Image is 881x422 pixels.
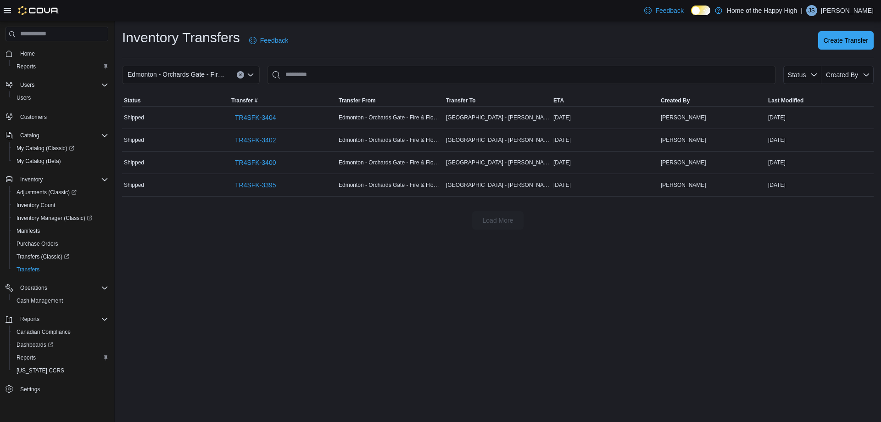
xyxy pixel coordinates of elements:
[128,69,228,80] span: Edmonton - Orchards Gate - Fire & Flower
[235,180,276,190] span: TR4SFK-3395
[766,157,874,168] div: [DATE]
[235,135,276,145] span: TR4SFK-3402
[552,112,659,123] div: [DATE]
[9,199,112,212] button: Inventory Count
[17,240,58,248] span: Purchase Orders
[13,238,108,249] span: Purchase Orders
[20,284,47,292] span: Operations
[9,91,112,104] button: Users
[826,71,858,79] span: Created By
[9,155,112,168] button: My Catalog (Beta)
[2,79,112,91] button: Users
[552,135,659,146] div: [DATE]
[17,94,31,101] span: Users
[13,143,78,154] a: My Catalog (Classic)
[13,92,34,103] a: Users
[17,112,50,123] a: Customers
[552,95,659,106] button: ETA
[766,135,874,146] div: [DATE]
[339,136,442,144] span: Edmonton - Orchards Gate - Fire & Flower
[17,63,36,70] span: Reports
[13,225,44,236] a: Manifests
[17,384,44,395] a: Settings
[17,174,46,185] button: Inventory
[9,294,112,307] button: Cash Management
[13,200,108,211] span: Inventory Count
[235,158,276,167] span: TR4SFK-3400
[267,66,776,84] input: This is a search bar. After typing your query, hit enter to filter the results lower in the page.
[17,297,63,304] span: Cash Management
[2,110,112,123] button: Customers
[2,383,112,396] button: Settings
[691,6,710,15] input: Dark Mode
[245,31,292,50] a: Feedback
[13,213,108,224] span: Inventory Manager (Classic)
[339,181,442,189] span: Edmonton - Orchards Gate - Fire & Flower
[13,352,108,363] span: Reports
[231,108,279,127] a: TR4SFK-3404
[17,174,108,185] span: Inventory
[13,326,108,338] span: Canadian Compliance
[17,79,108,90] span: Users
[472,211,524,230] button: Load More
[661,97,690,104] span: Created By
[801,5,803,16] p: |
[809,5,815,16] span: JS
[13,61,108,72] span: Reports
[483,216,513,225] span: Load More
[446,97,475,104] span: Transfer To
[20,50,35,57] span: Home
[13,156,108,167] span: My Catalog (Beta)
[17,158,61,165] span: My Catalog (Beta)
[20,132,39,139] span: Catalog
[122,95,229,106] button: Status
[661,114,706,121] span: [PERSON_NAME]
[766,95,874,106] button: Last Modified
[655,6,683,15] span: Feedback
[13,143,108,154] span: My Catalog (Classic)
[17,48,39,59] a: Home
[9,250,112,263] a: Transfers (Classic)
[17,354,36,361] span: Reports
[339,114,442,121] span: Edmonton - Orchards Gate - Fire & Flower
[17,202,56,209] span: Inventory Count
[13,339,108,350] span: Dashboards
[552,180,659,191] div: [DATE]
[231,97,257,104] span: Transfer #
[13,365,108,376] span: Washington CCRS
[17,282,51,293] button: Operations
[2,313,112,326] button: Reports
[661,136,706,144] span: [PERSON_NAME]
[641,1,687,20] a: Feedback
[444,95,552,106] button: Transfer To
[13,238,62,249] a: Purchase Orders
[13,295,67,306] a: Cash Management
[13,264,43,275] a: Transfers
[124,181,144,189] span: Shipped
[17,189,77,196] span: Adjustments (Classic)
[17,48,108,59] span: Home
[13,352,39,363] a: Reports
[768,97,803,104] span: Last Modified
[766,180,874,191] div: [DATE]
[9,364,112,377] button: [US_STATE] CCRS
[818,31,874,50] button: Create Transfer
[229,95,337,106] button: Transfer #
[337,95,444,106] button: Transfer From
[17,130,108,141] span: Catalog
[17,328,71,336] span: Canadian Compliance
[446,114,550,121] span: [GEOGRAPHIC_DATA] - [PERSON_NAME][GEOGRAPHIC_DATA] - Fire & Flower
[13,200,59,211] a: Inventory Count
[20,315,39,323] span: Reports
[2,173,112,186] button: Inventory
[9,186,112,199] a: Adjustments (Classic)
[13,339,57,350] a: Dashboards
[17,383,108,395] span: Settings
[247,71,254,79] button: Open list of options
[661,159,706,166] span: [PERSON_NAME]
[9,237,112,250] button: Purchase Orders
[124,159,144,166] span: Shipped
[17,253,69,260] span: Transfers (Classic)
[18,6,59,15] img: Cova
